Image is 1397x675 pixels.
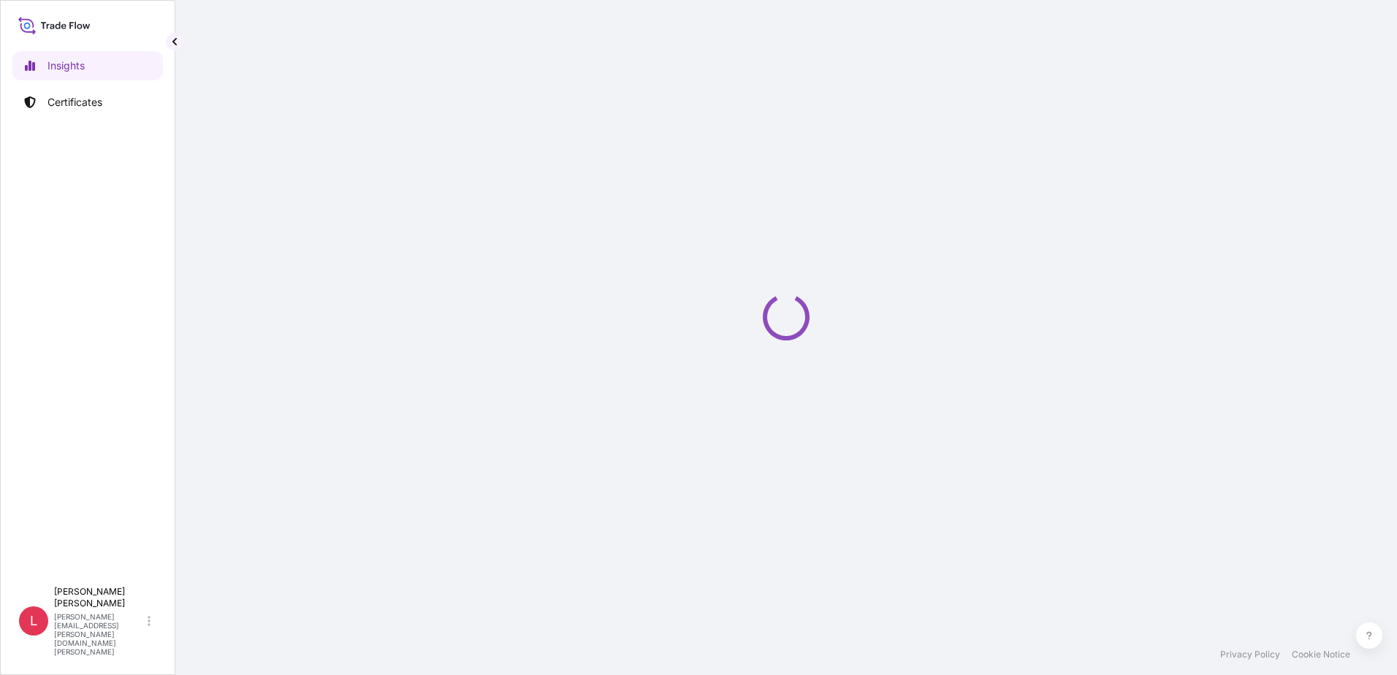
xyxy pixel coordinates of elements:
[12,51,163,80] a: Insights
[30,614,37,628] span: L
[54,612,145,656] p: [PERSON_NAME][EMAIL_ADDRESS][PERSON_NAME][DOMAIN_NAME][PERSON_NAME]
[47,58,85,73] p: Insights
[1292,649,1350,660] a: Cookie Notice
[47,95,102,110] p: Certificates
[12,88,163,117] a: Certificates
[54,586,145,609] p: [PERSON_NAME] [PERSON_NAME]
[1220,649,1280,660] a: Privacy Policy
